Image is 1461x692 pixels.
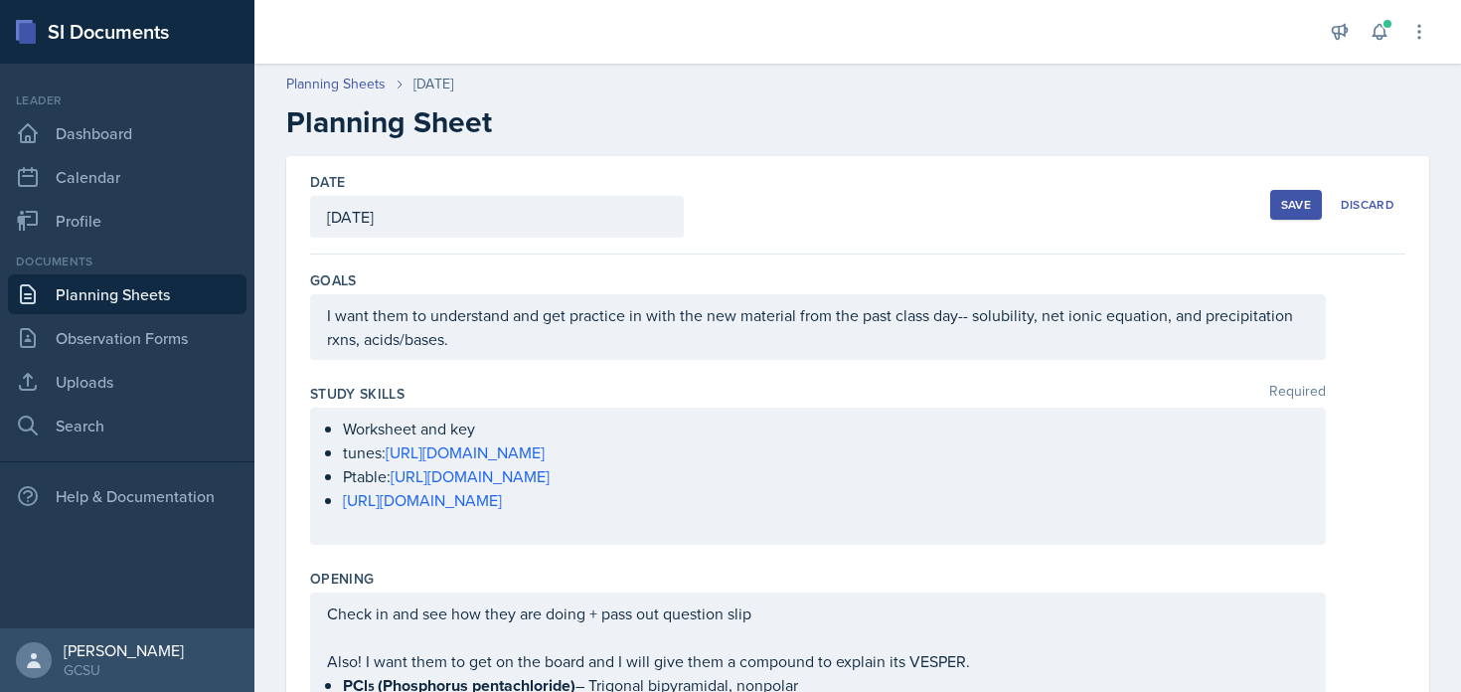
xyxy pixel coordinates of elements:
[310,569,374,589] label: Opening
[391,465,550,487] a: [URL][DOMAIN_NAME]
[310,384,405,404] label: Study Skills
[8,318,246,358] a: Observation Forms
[8,91,246,109] div: Leader
[8,476,246,516] div: Help & Documentation
[343,440,1309,464] p: tunes:
[327,649,1309,673] p: Also! I want them to get on the board and I will give them a compound to explain its VESPER.
[327,602,1309,625] p: Check in and see how they are doing + pass out question slip
[8,253,246,270] div: Documents
[327,303,1309,351] p: I want them to understand and get practice in with the new material from the past class day-- sol...
[8,362,246,402] a: Uploads
[1269,384,1326,404] span: Required
[310,270,357,290] label: Goals
[386,441,545,463] a: [URL][DOMAIN_NAME]
[343,417,1309,440] p: Worksheet and key
[64,660,184,680] div: GCSU
[310,172,345,192] label: Date
[1341,197,1394,213] div: Discard
[8,406,246,445] a: Search
[8,201,246,241] a: Profile
[8,113,246,153] a: Dashboard
[1330,190,1405,220] button: Discard
[343,489,502,511] a: [URL][DOMAIN_NAME]
[413,74,453,94] div: [DATE]
[64,640,184,660] div: [PERSON_NAME]
[286,104,1429,140] h2: Planning Sheet
[286,74,386,94] a: Planning Sheets
[1281,197,1311,213] div: Save
[8,157,246,197] a: Calendar
[1270,190,1322,220] button: Save
[8,274,246,314] a: Planning Sheets
[343,464,1309,488] p: Ptable:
